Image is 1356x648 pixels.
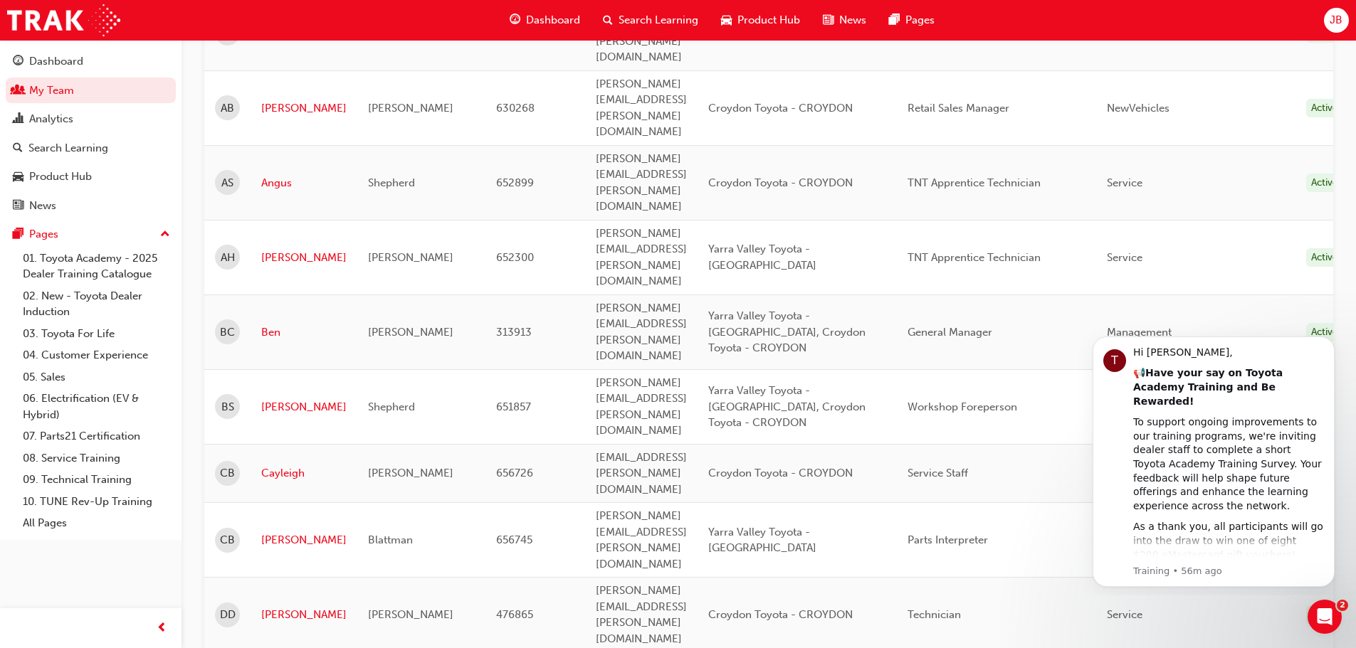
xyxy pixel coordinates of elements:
[596,509,687,570] span: [PERSON_NAME][EMAIL_ADDRESS][PERSON_NAME][DOMAIN_NAME]
[496,533,532,546] span: 656745
[496,400,531,413] span: 651857
[261,100,347,117] a: [PERSON_NAME]
[1107,102,1170,115] span: NewVehicles
[6,193,176,219] a: News
[17,248,176,285] a: 01. Toyota Academy - 2025 Dealer Training Catalogue
[157,620,167,637] span: prev-icon
[368,400,415,413] span: Shepherd
[1107,176,1142,189] span: Service
[596,152,687,213] span: [PERSON_NAME][EMAIL_ADDRESS][PERSON_NAME][DOMAIN_NAME]
[17,285,176,323] a: 02. New - Toyota Dealer Induction
[368,467,453,479] span: [PERSON_NAME]
[17,366,176,388] a: 05. Sales
[261,324,347,341] a: Ben
[220,607,236,623] span: DD
[1071,324,1356,595] iframe: Intercom notifications message
[6,48,176,75] a: Dashboard
[708,309,866,354] span: Yarra Valley Toyota - [GEOGRAPHIC_DATA], Croydon Toyota - CROYDON
[261,465,347,482] a: Cayleigh
[17,512,176,534] a: All Pages
[6,106,176,132] a: Analytics
[908,533,988,546] span: Parts Interpreter
[510,11,520,29] span: guage-icon
[221,250,235,266] span: AH
[261,250,347,266] a: [PERSON_NAME]
[17,447,176,469] a: 08. Service Training
[29,111,73,127] div: Analytics
[496,176,534,189] span: 652899
[17,469,176,491] a: 09. Technical Training
[1306,174,1343,193] div: Active
[17,388,176,425] a: 06. Electrification (EV & Hybrid)
[908,326,992,339] span: General Manager
[619,12,698,28] span: Search Learning
[221,399,234,415] span: BS
[220,532,235,548] span: CB
[908,467,968,479] span: Service Staff
[17,323,176,345] a: 03. Toyota For Life
[13,142,23,155] span: search-icon
[17,425,176,447] a: 07. Parts21 Certification
[596,302,687,363] span: [PERSON_NAME][EMAIL_ADDRESS][PERSON_NAME][DOMAIN_NAME]
[220,465,235,482] span: CB
[368,326,453,339] span: [PERSON_NAME]
[708,176,853,189] span: Croydon Toyota - CROYDON
[261,532,347,548] a: [PERSON_NAME]
[1107,251,1142,264] span: Service
[7,4,120,36] img: Trak
[596,376,687,437] span: [PERSON_NAME][EMAIL_ADDRESS][PERSON_NAME][DOMAIN_NAME]
[1330,12,1342,28] span: JB
[889,11,900,29] span: pages-icon
[708,467,853,479] span: Croydon Toyota - CROYDON
[526,12,580,28] span: Dashboard
[6,164,176,190] a: Product Hub
[220,324,235,341] span: BC
[908,176,1041,189] span: TNT Apprentice Technician
[1306,99,1343,118] div: Active
[1306,323,1343,342] div: Active
[1337,600,1348,611] span: 2
[6,221,176,248] button: Pages
[1306,248,1343,267] div: Active
[721,11,732,29] span: car-icon
[160,225,170,244] span: up-icon
[496,608,533,621] span: 476865
[13,171,23,184] span: car-icon
[498,6,592,35] a: guage-iconDashboard
[368,608,453,621] span: [PERSON_NAME]
[17,344,176,366] a: 04. Customer Experience
[592,6,710,35] a: search-iconSearch Learning
[1306,605,1343,625] div: Active
[596,227,687,288] span: [PERSON_NAME][EMAIL_ADDRESS][PERSON_NAME][DOMAIN_NAME]
[368,102,453,115] span: [PERSON_NAME]
[368,251,453,264] span: [PERSON_NAME]
[29,53,83,70] div: Dashboard
[13,228,23,241] span: pages-icon
[708,608,853,621] span: Croydon Toyota - CROYDON
[368,533,413,546] span: Blattman
[839,12,866,28] span: News
[6,135,176,161] a: Search Learning
[908,608,961,621] span: Technician
[496,251,534,264] span: 652300
[29,226,58,243] div: Pages
[708,384,866,429] span: Yarra Valley Toyota - [GEOGRAPHIC_DATA], Croydon Toyota - CROYDON
[708,102,853,115] span: Croydon Toyota - CROYDON
[261,399,347,415] a: [PERSON_NAME]
[878,6,946,35] a: pages-iconPages
[1324,8,1349,33] button: JB
[29,169,92,185] div: Product Hub
[13,85,23,97] span: people-icon
[13,200,23,213] span: news-icon
[13,55,23,68] span: guage-icon
[908,251,1041,264] span: TNT Apprentice Technician
[596,584,687,645] span: [PERSON_NAME][EMAIL_ADDRESS][PERSON_NAME][DOMAIN_NAME]
[261,607,347,623] a: [PERSON_NAME]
